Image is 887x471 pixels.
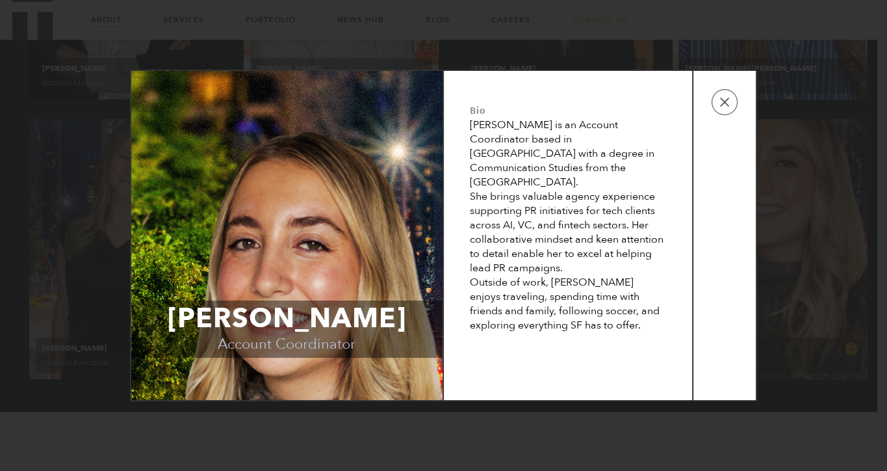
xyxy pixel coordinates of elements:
div: She brings valuable agency experience supporting PR initiatives for tech clients across AI, VC, a... [470,189,667,275]
span: Account Coordinator [132,337,442,358]
span: [PERSON_NAME] [132,301,442,337]
button: Close [712,89,738,115]
mark: Bio [470,103,485,116]
div: Outside of work, [PERSON_NAME] enjoys traveling, spending time with friends and family, following... [470,275,667,332]
div: [PERSON_NAME] is an Account Coordinator based in [GEOGRAPHIC_DATA] with a degree in Communication... [470,118,667,189]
